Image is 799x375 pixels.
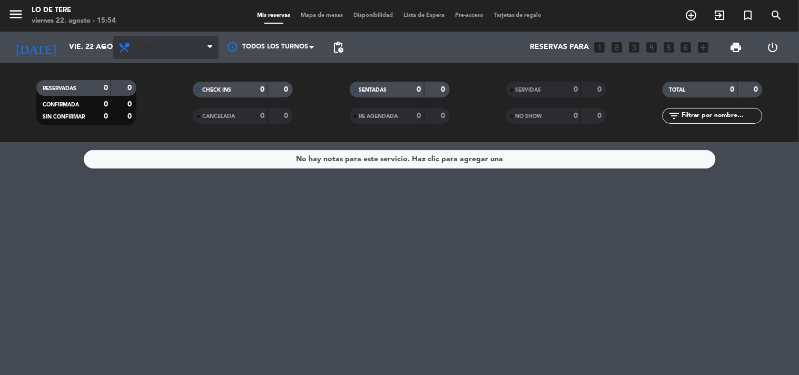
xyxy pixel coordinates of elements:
[680,110,762,122] input: Filtrar por nombre...
[43,102,79,107] span: CONFIRMADA
[417,112,421,120] strong: 0
[43,86,76,91] span: RESERVADAS
[755,32,791,63] div: LOG OUT
[417,86,421,93] strong: 0
[260,112,264,120] strong: 0
[597,112,604,120] strong: 0
[260,86,264,93] strong: 0
[685,9,698,22] i: add_circle_outline
[359,87,387,93] span: SENTADAS
[627,41,641,54] i: looks_3
[284,86,291,93] strong: 0
[530,43,589,52] span: Reservas para
[104,84,108,92] strong: 0
[8,6,24,26] button: menu
[8,6,24,22] i: menu
[398,13,450,18] span: Lista de Espera
[127,84,134,92] strong: 0
[766,41,779,54] i: power_settings_new
[98,41,111,54] i: arrow_drop_down
[668,110,680,122] i: filter_list
[202,114,235,119] span: CANCELADA
[742,9,755,22] i: turned_in_not
[450,13,489,18] span: Pre-acceso
[359,114,398,119] span: RE AGENDADA
[489,13,547,18] span: Tarjetas de regalo
[593,41,606,54] i: looks_one
[127,113,134,120] strong: 0
[127,101,134,108] strong: 0
[697,41,711,54] i: add_box
[597,86,604,93] strong: 0
[516,87,541,93] span: SERVIDAS
[136,44,172,51] span: Almuerzo
[610,41,624,54] i: looks_two
[441,112,447,120] strong: 0
[104,101,108,108] strong: 0
[516,114,542,119] span: NO SHOW
[730,41,743,54] span: print
[202,87,231,93] span: CHECK INS
[679,41,693,54] i: looks_6
[348,13,398,18] span: Disponibilidad
[296,153,503,165] div: No hay notas para este servicio. Haz clic para agregar una
[662,41,676,54] i: looks_5
[771,9,783,22] i: search
[754,86,761,93] strong: 0
[731,86,735,93] strong: 0
[32,16,116,26] div: viernes 22. agosto - 15:54
[574,86,578,93] strong: 0
[252,13,295,18] span: Mis reservas
[284,112,291,120] strong: 0
[295,13,348,18] span: Mapa de mesas
[714,9,726,22] i: exit_to_app
[441,86,447,93] strong: 0
[669,87,685,93] span: TOTAL
[8,36,64,59] i: [DATE]
[332,41,344,54] span: pending_actions
[43,114,85,120] span: SIN CONFIRMAR
[104,113,108,120] strong: 0
[574,112,578,120] strong: 0
[32,5,116,16] div: Lo de Tere
[645,41,658,54] i: looks_4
